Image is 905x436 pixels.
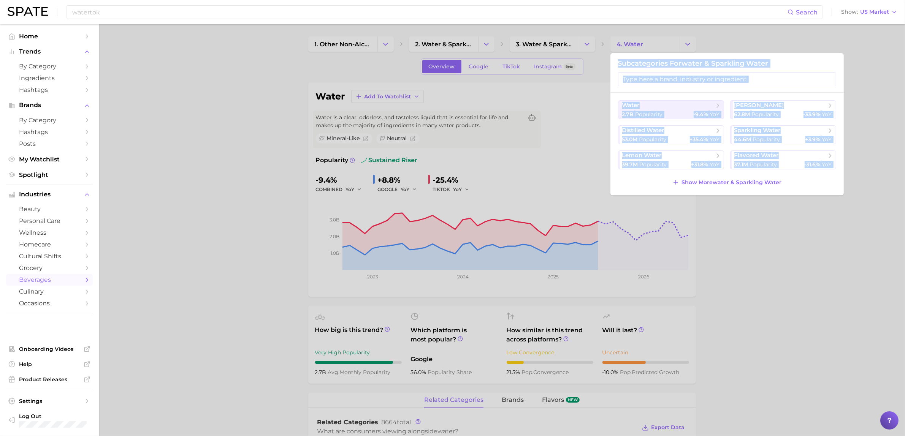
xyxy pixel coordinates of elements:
span: water [622,102,640,109]
button: ShowUS Market [839,7,899,17]
span: 53.0m [622,136,638,143]
a: Product Releases [6,374,93,385]
button: distilled water53.0m Popularity+35.4% YoY [618,125,724,144]
span: flavored water [734,152,779,159]
a: Posts [6,138,93,150]
a: Onboarding Videos [6,343,93,355]
span: -33.9% [804,111,821,118]
a: grocery [6,262,93,274]
a: personal care [6,215,93,227]
button: Show Morewater & sparkling water [670,177,783,188]
span: Popularity [753,136,780,143]
a: by Category [6,60,93,72]
span: homecare [19,241,80,248]
span: Ingredients [19,74,80,82]
button: [PERSON_NAME]62.8m Popularity-33.9% YoY [730,100,836,119]
a: Home [6,30,93,42]
span: Log Out [19,413,87,420]
a: occasions [6,297,93,309]
a: My Watchlist [6,153,93,165]
span: personal care [19,217,80,224]
span: My Watchlist [19,156,80,163]
span: distilled water [622,127,664,134]
span: Trends [19,48,80,55]
span: 62.8m [734,111,750,118]
span: Hashtags [19,86,80,93]
span: lemon water [622,152,662,159]
span: Industries [19,191,80,198]
span: 39.7m [622,161,638,168]
span: YoY [822,161,832,168]
a: by Category [6,114,93,126]
span: YoY [710,161,720,168]
span: Popularity [640,161,667,168]
span: [PERSON_NAME] [734,102,784,109]
button: lemon water39.7m Popularity+31.8% YoY [618,150,724,169]
span: Hashtags [19,128,80,136]
a: Spotlight [6,169,93,181]
span: cultural shifts [19,253,80,260]
span: culinary [19,288,80,295]
button: Industries [6,189,93,200]
span: beauty [19,205,80,213]
span: beverages [19,276,80,283]
span: Home [19,33,80,40]
img: SPATE [8,7,48,16]
span: by Category [19,63,80,70]
span: YoY [710,111,720,118]
a: culinary [6,286,93,297]
span: YoY [710,136,720,143]
a: wellness [6,227,93,239]
span: 44.6m [734,136,751,143]
span: Popularity [752,111,779,118]
a: beauty [6,203,93,215]
span: Settings [19,398,80,404]
a: Log out. Currently logged in with e-mail roberto.salas@iff.com. [6,411,93,430]
span: YoY [822,136,832,143]
a: beverages [6,274,93,286]
span: Spotlight [19,171,80,179]
span: Popularity [636,111,663,118]
a: Help [6,359,93,370]
span: +31.8% [691,161,708,168]
span: sparkling water [734,127,781,134]
h1: Subcategories for [618,59,836,68]
input: Search here for a brand, industry, or ingredient [71,6,788,19]
button: water2.7b Popularity-9.4% YoY [618,100,724,119]
a: Settings [6,395,93,407]
span: occasions [19,300,80,307]
span: Help [19,361,80,368]
span: 37.1m [734,161,748,168]
span: +35.4% [690,136,708,143]
span: Show More water & sparkling water [682,179,781,186]
button: sparkling water44.6m Popularity+3.9% YoY [730,125,836,144]
button: Trends [6,46,93,57]
a: cultural shifts [6,250,93,262]
a: homecare [6,239,93,250]
span: wellness [19,229,80,236]
a: Hashtags [6,126,93,138]
span: Popularity [639,136,667,143]
span: 2.7b [622,111,634,118]
button: flavored water37.1m Popularity-31.6% YoY [730,150,836,169]
a: Hashtags [6,84,93,96]
span: Popularity [750,161,777,168]
span: -31.6% [805,161,821,168]
button: Brands [6,100,93,111]
span: +3.9% [805,136,821,143]
a: Ingredients [6,72,93,84]
span: Product Releases [19,376,80,383]
span: YoY [822,111,832,118]
span: Show [841,10,858,14]
input: Type here a brand, industry or ingredient [618,72,836,86]
span: Posts [19,140,80,147]
span: water & sparkling water [682,59,769,68]
span: US Market [860,10,889,14]
span: by Category [19,117,80,124]
span: Onboarding Videos [19,346,80,352]
span: Brands [19,102,80,109]
span: grocery [19,264,80,272]
span: -9.4% [694,111,708,118]
span: Search [796,9,818,16]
